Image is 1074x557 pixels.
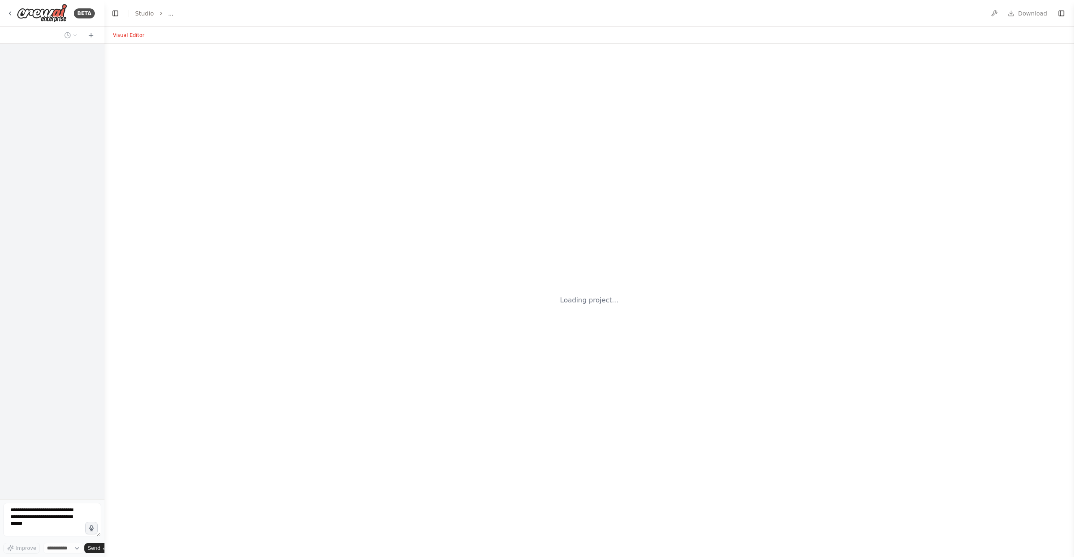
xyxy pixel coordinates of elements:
div: BETA [74,8,95,18]
button: Switch to previous chat [61,30,81,40]
img: Logo [17,4,67,23]
button: Send [84,543,110,553]
div: Loading project... [560,295,618,305]
span: Improve [16,545,36,552]
nav: breadcrumb [135,9,174,18]
span: ... [168,9,174,18]
button: Hide left sidebar [109,8,121,19]
button: Improve [3,543,40,554]
button: Show right sidebar [1056,8,1067,19]
button: Start a new chat [84,30,98,40]
span: Send [88,545,100,552]
button: Visual Editor [108,30,149,40]
button: Click to speak your automation idea [85,522,98,534]
a: Studio [135,10,154,17]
